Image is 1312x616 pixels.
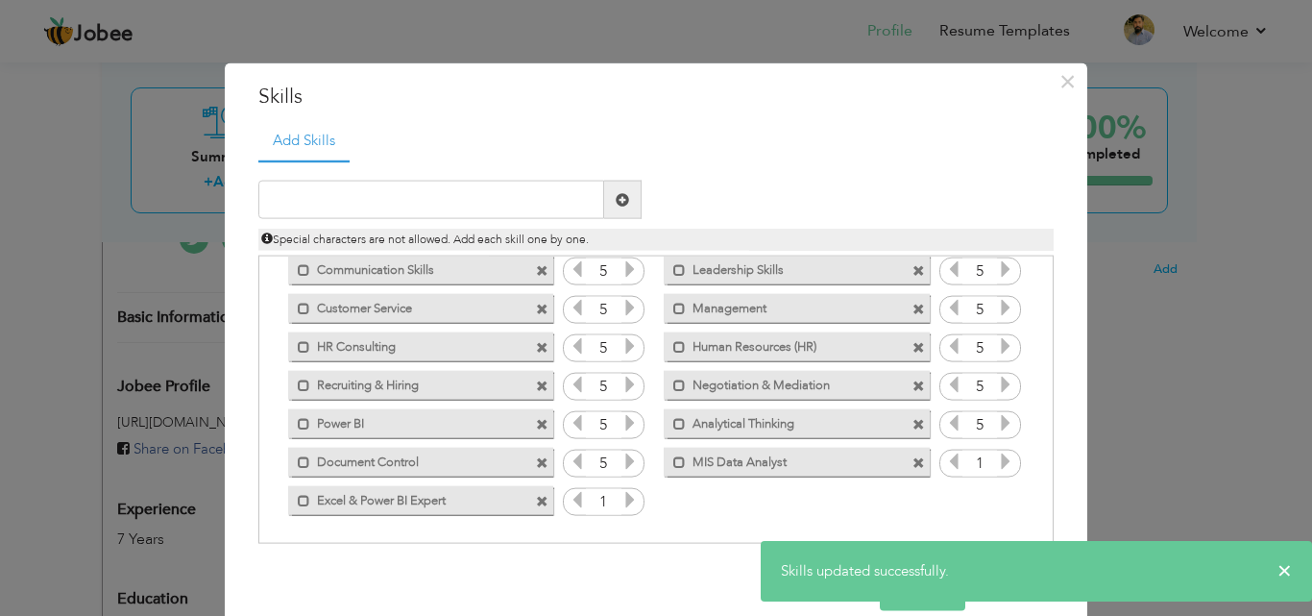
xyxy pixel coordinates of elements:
[1059,63,1076,98] span: ×
[310,255,504,279] label: Communication Skills
[310,447,504,471] label: Document Control
[258,120,350,162] a: Add Skills
[974,573,1054,611] button: Cancel
[261,232,589,247] span: Special characters are not allowed. Add each skill one by one.
[686,408,880,432] label: Analytical Thinking
[686,447,880,471] label: MIS Data Analyst
[310,408,504,432] label: Power BI
[310,370,504,394] label: Recruiting & Hiring
[310,485,504,509] label: Excel & Power BI Expert
[686,293,880,317] label: Management
[686,332,880,356] label: Human Resources (HR)
[1052,65,1082,96] button: Close
[310,332,504,356] label: HR Consulting
[1277,561,1292,580] span: ×
[781,561,949,580] span: Skills updated successfully.
[880,573,965,611] button: Save
[310,293,504,317] label: Customer Service
[258,82,1054,111] h3: Skills
[686,370,880,394] label: Negotiation & Mediation
[686,255,880,279] label: Leadership Skills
